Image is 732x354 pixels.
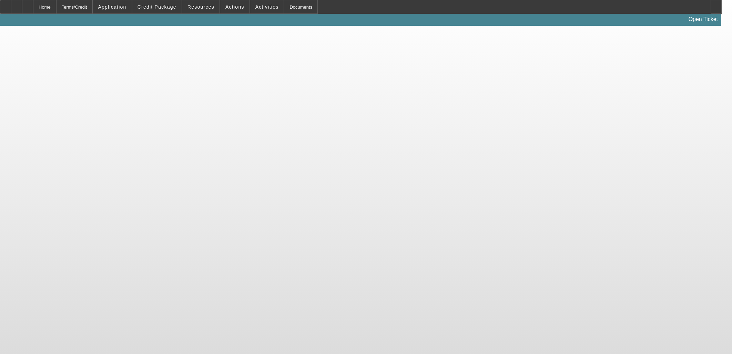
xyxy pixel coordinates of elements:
span: Actions [225,4,244,10]
span: Activities [255,4,279,10]
a: Open Ticket [686,13,721,25]
span: Application [98,4,126,10]
span: Resources [187,4,214,10]
button: Credit Package [132,0,182,13]
span: Credit Package [138,4,176,10]
button: Application [93,0,131,13]
button: Activities [250,0,284,13]
button: Resources [182,0,220,13]
button: Actions [220,0,250,13]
